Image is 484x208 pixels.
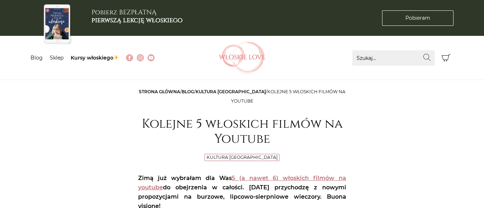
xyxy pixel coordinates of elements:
[405,14,430,22] span: Pobieram
[352,50,435,66] input: Szukaj...
[50,55,64,61] a: Sklep
[196,89,266,94] a: Kultura [GEOGRAPHIC_DATA]
[91,16,183,25] b: pierwszą lekcję włoskiego
[219,42,266,74] img: Włoskielove
[91,9,183,24] h3: Pobierz BEZPŁATNĄ
[438,50,454,66] button: Koszyk
[139,89,346,104] span: / / /
[113,55,118,60] img: ✨
[182,89,194,94] a: Blog
[207,155,278,160] a: Kultura [GEOGRAPHIC_DATA]
[139,89,180,94] a: Strona główna
[231,89,346,104] span: Kolejne 5 włoskich filmów na Youtube
[138,175,346,191] a: 5 (a nawet 6) włoskich filmów na youtube
[138,117,346,147] h1: Kolejne 5 włoskich filmów na Youtube
[382,10,454,26] a: Pobieram
[30,55,43,61] a: Blog
[71,55,119,61] a: Kursy włoskiego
